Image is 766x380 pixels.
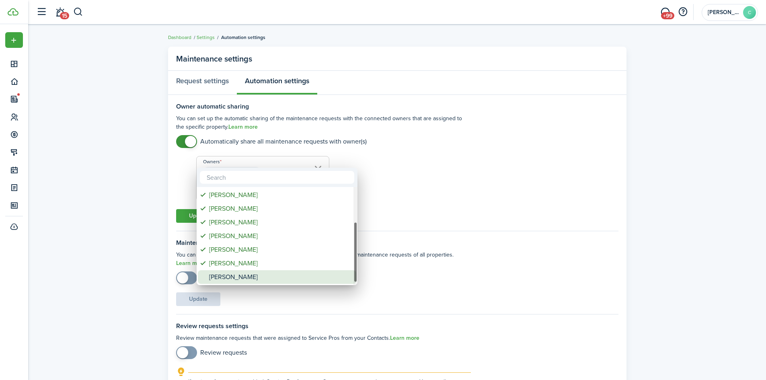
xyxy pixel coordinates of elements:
div: [PERSON_NAME] [209,216,351,229]
div: [PERSON_NAME] [209,270,351,284]
div: [PERSON_NAME] [209,202,351,216]
div: [PERSON_NAME] [209,243,351,257]
div: [PERSON_NAME] [209,188,351,202]
mbsc-wheel: Owners [197,187,357,285]
div: [PERSON_NAME] [209,229,351,243]
div: [PERSON_NAME] [209,257,351,270]
input: Search [200,171,354,184]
